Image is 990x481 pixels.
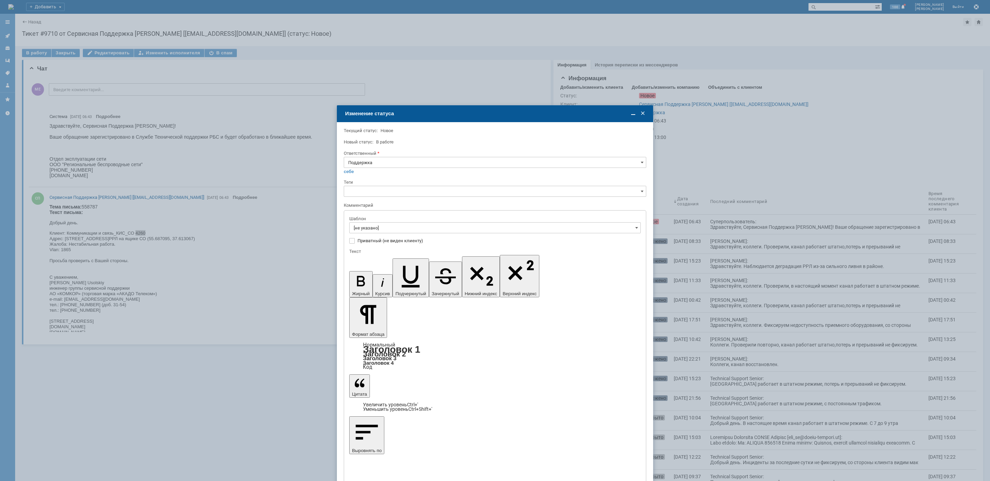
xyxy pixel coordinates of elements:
[373,274,393,297] button: Курсив
[349,297,387,338] button: Формат абзаца
[349,249,639,254] div: Текст
[363,360,394,366] a: Заголовок 4
[344,180,645,184] div: Теги
[393,258,429,297] button: Подчеркнутый
[363,344,420,355] a: Заголовок 1
[503,291,537,296] span: Верхний индекс
[500,255,539,297] button: Верхний индекс
[349,216,639,221] div: Шаблон
[352,448,382,453] span: Выровнять по
[623,179,645,184] a: Добавить
[352,332,384,337] span: Формат абзаца
[639,110,646,117] span: Закрыть
[432,291,459,296] span: Зачеркнутый
[381,128,393,133] span: Новое
[462,256,500,297] button: Нижний индекс
[363,406,432,412] a: Decrease
[344,151,645,156] div: Ответственный
[363,350,406,358] a: Заголовок 2
[363,402,418,407] a: Increase
[429,261,462,297] button: Зачеркнутый
[344,169,354,174] a: себе
[407,402,418,407] span: Ctrl+'
[349,374,370,398] button: Цитата
[345,110,646,117] div: Изменение статуса
[395,291,426,296] span: Подчеркнутый
[352,291,370,296] span: Жирный
[349,416,384,454] button: Выровнять по
[363,364,372,370] a: Код
[375,291,390,296] span: Курсив
[465,291,497,296] span: Нижний индекс
[352,392,367,397] span: Цитата
[349,271,373,297] button: Жирный
[349,403,641,411] div: Цитата
[344,128,378,133] label: Текущий статус:
[408,406,432,412] span: Ctrl+Shift+'
[376,139,394,145] span: В работе
[363,342,395,348] a: Нормальный
[630,110,637,117] span: Свернуть (Ctrl + M)
[363,355,396,361] a: Заголовок 3
[344,202,645,209] div: Комментарий
[344,139,373,145] label: Новый статус:
[349,343,641,370] div: Формат абзаца
[357,238,639,244] label: Приватный (не виден клиенту)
